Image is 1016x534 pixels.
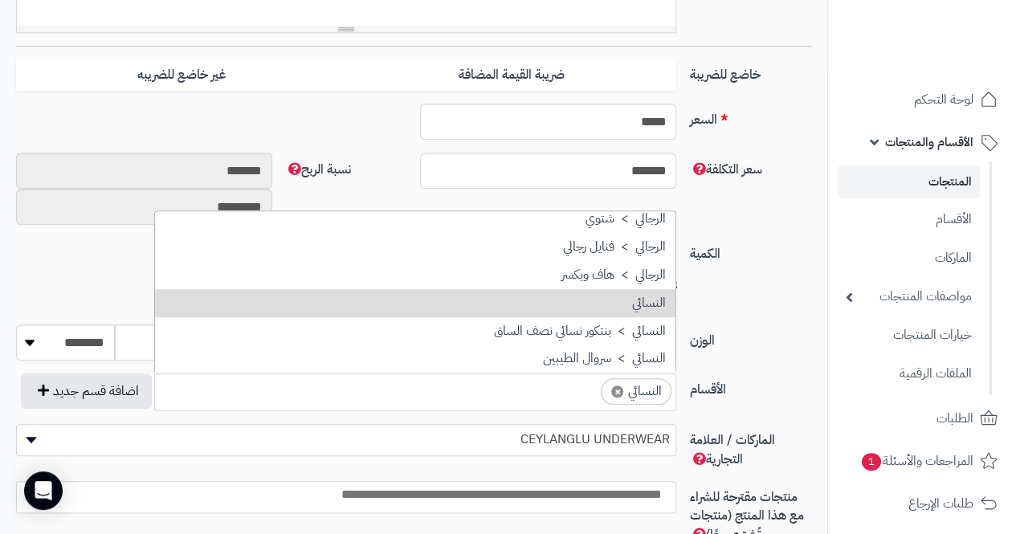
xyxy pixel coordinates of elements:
[285,160,351,179] span: نسبة الربح
[155,261,675,289] li: الرجالي > هاف وبكسر
[885,131,973,153] span: الأقسام والمنتجات
[16,59,346,92] label: غير خاضع للضريبه
[914,88,973,111] span: لوحة التحكم
[346,59,676,92] label: ضريبة القيمة المضافة
[683,324,818,350] label: الوزن
[838,442,1006,480] a: المراجعات والأسئلة1
[689,430,774,469] span: الماركات / العلامة التجارية
[155,344,675,373] li: النسائي > سروال الطيبين
[838,357,980,391] a: الملفات الرقمية
[683,104,818,129] label: السعر
[838,399,1006,438] a: الطلبات
[155,317,675,345] li: النسائي > بنتكور نسائي نصف الساق
[155,205,675,233] li: الرجالي > شتوي
[611,385,623,397] span: ×
[21,373,152,409] button: اضافة قسم جديد
[838,241,980,275] a: الماركات
[860,450,973,472] span: المراجعات والأسئلة
[838,279,980,314] a: مواصفات المنتجات
[16,424,676,456] span: CEYLANGLU UNDERWEAR
[936,407,973,430] span: الطلبات
[908,492,973,515] span: طلبات الإرجاع
[838,202,980,237] a: الأقسام
[601,378,671,405] li: النسائي
[24,471,63,510] div: Open Intercom Messenger
[862,452,881,470] span: 1
[17,427,675,451] span: CEYLANGLU UNDERWEAR
[838,318,980,353] a: خيارات المنتجات
[689,160,761,179] span: سعر التكلفة
[838,165,980,198] a: المنتجات
[683,373,818,399] label: الأقسام
[838,80,1006,119] a: لوحة التحكم
[155,289,675,317] li: النسائي
[907,39,1001,73] img: logo-2.png
[838,484,1006,523] a: طلبات الإرجاع
[155,233,675,261] li: الرجالي > فنايل رجالي
[683,238,818,263] label: الكمية
[683,59,818,84] label: خاضع للضريبة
